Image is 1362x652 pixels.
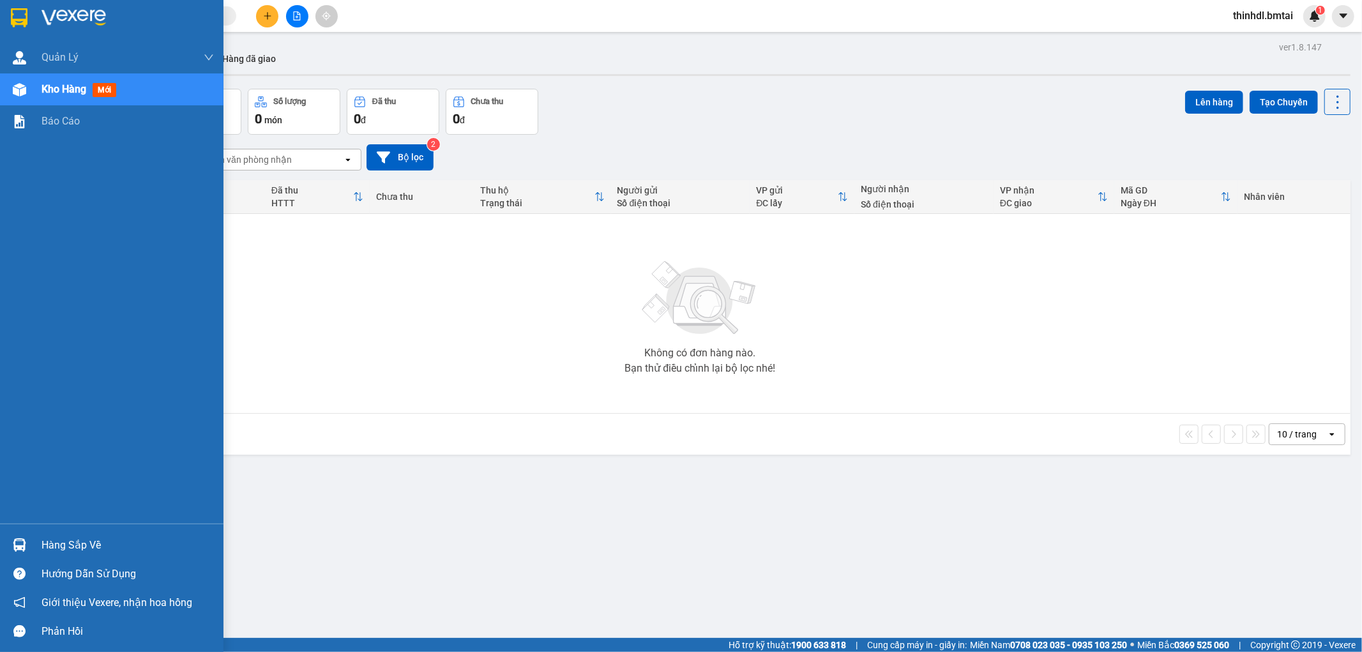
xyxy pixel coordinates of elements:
[13,51,26,64] img: warehouse-icon
[372,97,396,106] div: Đã thu
[729,638,846,652] span: Hỗ trợ kỹ thuật:
[1309,10,1320,22] img: icon-new-feature
[861,184,987,194] div: Người nhận
[1277,428,1317,441] div: 10 / trang
[204,52,214,63] span: down
[264,115,282,125] span: món
[1291,641,1300,649] span: copyright
[271,198,353,208] div: HTTT
[756,185,838,195] div: VP gửi
[994,180,1114,214] th: Toggle SortBy
[446,89,538,135] button: Chưa thu0đ
[11,8,27,27] img: logo-vxr
[271,185,353,195] div: Đã thu
[93,83,116,97] span: mới
[255,111,262,126] span: 0
[315,5,338,27] button: aim
[13,83,26,96] img: warehouse-icon
[376,192,468,202] div: Chưa thu
[256,5,278,27] button: plus
[322,11,331,20] span: aim
[42,565,214,584] div: Hướng dẫn sử dụng
[42,113,80,129] span: Báo cáo
[861,199,987,209] div: Số điện thoại
[1279,40,1322,54] div: ver 1.8.147
[263,11,272,20] span: plus
[1338,10,1349,22] span: caret-down
[617,185,744,195] div: Người gửi
[42,595,192,610] span: Giới thiệu Vexere, nhận hoa hồng
[367,144,434,171] button: Bộ lọc
[1223,8,1303,24] span: thinhdl.bmtai
[644,348,755,358] div: Không có đơn hàng nào.
[1250,91,1318,114] button: Tạo Chuyến
[204,153,292,166] div: Chọn văn phòng nhận
[1137,638,1229,652] span: Miền Bắc
[343,155,353,165] svg: open
[42,622,214,641] div: Phản hồi
[617,198,744,208] div: Số điện thoại
[1114,180,1237,214] th: Toggle SortBy
[471,97,504,106] div: Chưa thu
[453,111,460,126] span: 0
[1185,91,1243,114] button: Lên hàng
[1316,6,1325,15] sup: 1
[474,180,610,214] th: Toggle SortBy
[1000,198,1098,208] div: ĐC giao
[286,5,308,27] button: file-add
[1121,185,1221,195] div: Mã GD
[856,638,858,652] span: |
[970,638,1127,652] span: Miền Nam
[13,625,26,637] span: message
[750,180,854,214] th: Toggle SortBy
[1332,5,1354,27] button: caret-down
[13,568,26,580] span: question-circle
[13,115,26,128] img: solution-icon
[13,596,26,609] span: notification
[1000,185,1098,195] div: VP nhận
[756,198,838,208] div: ĐC lấy
[791,640,846,650] strong: 1900 633 818
[1010,640,1127,650] strong: 0708 023 035 - 0935 103 250
[1174,640,1229,650] strong: 0369 525 060
[273,97,306,106] div: Số lượng
[427,138,440,151] sup: 2
[460,115,465,125] span: đ
[13,538,26,552] img: warehouse-icon
[354,111,361,126] span: 0
[1239,638,1241,652] span: |
[42,49,79,65] span: Quản Lý
[347,89,439,135] button: Đã thu0đ
[248,89,340,135] button: Số lượng0món
[1244,192,1343,202] div: Nhân viên
[480,198,594,208] div: Trạng thái
[292,11,301,20] span: file-add
[42,83,86,95] span: Kho hàng
[212,43,286,74] button: Hàng đã giao
[867,638,967,652] span: Cung cấp máy in - giấy in:
[42,536,214,555] div: Hàng sắp về
[1318,6,1322,15] span: 1
[361,115,366,125] span: đ
[1130,642,1134,648] span: ⚪️
[1121,198,1221,208] div: Ngày ĐH
[636,254,764,343] img: svg+xml;base64,PHN2ZyBjbGFzcz0ibGlzdC1wbHVnX19zdmciIHhtbG5zPSJodHRwOi8vd3d3LnczLm9yZy8yMDAwL3N2Zy...
[1327,429,1337,439] svg: open
[480,185,594,195] div: Thu hộ
[265,180,370,214] th: Toggle SortBy
[624,363,775,374] div: Bạn thử điều chỉnh lại bộ lọc nhé!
